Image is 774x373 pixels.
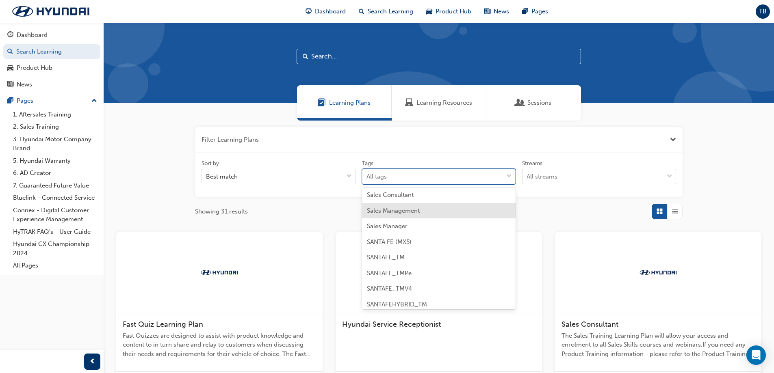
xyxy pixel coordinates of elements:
[392,85,486,121] a: Learning ResourcesLearning Resources
[17,96,33,106] div: Pages
[367,301,427,308] span: SANTAFEHYBRID_TM
[366,172,387,181] div: All tags
[367,238,412,246] span: SANTA FE (MX5)
[4,3,98,20] img: Trak
[17,30,48,40] div: Dashboard
[10,179,100,192] a: 7. Guaranteed Future Value
[670,135,676,144] button: Close the filter
[3,28,100,43] a: Dashboard
[91,96,97,106] span: up-icon
[486,85,581,121] a: SessionsSessions
[416,98,472,108] span: Learning Resources
[3,26,100,93] button: DashboardSearch LearningProduct HubNews
[7,48,13,56] span: search-icon
[657,207,663,216] span: Grid
[672,207,678,216] span: List
[367,270,412,277] span: SANTAFE_TMPe
[352,3,420,20] a: search-iconSearch Learning
[367,254,405,261] span: SANTAFE_TM
[531,7,548,16] span: Pages
[318,98,326,108] span: Learning Plans
[342,320,441,329] span: Hyundai Service Receptionist
[123,320,203,329] span: Fast Quiz Learning Plan
[315,7,346,16] span: Dashboard
[3,93,100,108] button: Pages
[562,320,618,329] span: Sales Consultant
[10,155,100,167] a: 5. Hyundai Warranty
[306,6,312,17] span: guage-icon
[756,4,770,19] button: TB
[123,331,316,359] span: Fast Quizzes are designed to assist with product knowledge and content to in turn share and relay...
[3,77,100,92] a: News
[367,285,412,292] span: SANTAFE_TMV4
[303,52,308,61] span: Search
[297,85,392,121] a: Learning PlansLearning Plans
[746,345,766,365] div: Open Intercom Messenger
[10,204,100,226] a: Connex - Digital Customer Experience Management
[10,259,100,272] a: All Pages
[17,63,52,73] div: Product Hub
[667,171,672,182] span: down-icon
[516,3,555,20] a: pages-iconPages
[346,171,352,182] span: down-icon
[10,226,100,238] a: HyTRAK FAQ's - User Guide
[297,49,581,64] input: Search...
[420,3,478,20] a: car-iconProduct Hub
[195,207,248,216] span: Showing 31 results
[362,160,373,168] div: Tags
[202,160,219,168] div: Sort by
[426,6,432,17] span: car-icon
[527,172,557,181] div: All streams
[367,222,408,230] span: Sales Manager
[562,331,755,359] span: The Sales Training Learning Plan will allow your access and enrolment to all Sales Skills courses...
[17,80,32,89] div: News
[3,60,100,75] a: Product Hub
[10,238,100,259] a: Hyundai CX Championship 2024
[299,3,352,20] a: guage-iconDashboard
[636,268,681,276] img: Trak
[3,44,100,59] a: Search Learning
[7,81,13,88] span: news-icon
[494,7,509,16] span: News
[367,191,414,198] span: Sales Consultant
[759,7,767,16] span: TB
[7,32,13,39] span: guage-icon
[506,171,512,182] span: down-icon
[405,98,413,108] span: Learning Resources
[10,121,100,133] a: 2. Sales Training
[516,98,524,108] span: Sessions
[89,357,95,367] span: prev-icon
[10,133,100,155] a: 3. Hyundai Motor Company Brand
[10,167,100,179] a: 6. AD Creator
[206,172,238,181] div: Best match
[522,160,542,168] div: Streams
[7,65,13,72] span: car-icon
[478,3,516,20] a: news-iconNews
[7,97,13,105] span: pages-icon
[484,6,490,17] span: news-icon
[527,98,551,108] span: Sessions
[329,98,371,108] span: Learning Plans
[436,7,471,16] span: Product Hub
[367,207,420,214] span: Sales Management
[522,6,528,17] span: pages-icon
[368,7,413,16] span: Search Learning
[359,6,364,17] span: search-icon
[362,160,516,185] label: tagOptions
[10,192,100,204] a: Bluelink - Connected Service
[197,268,242,276] img: Trak
[10,108,100,121] a: 1. Aftersales Training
